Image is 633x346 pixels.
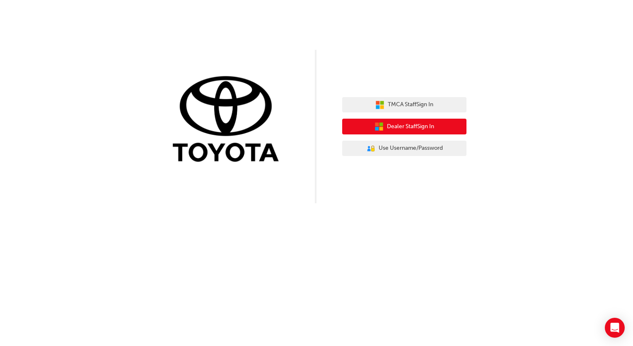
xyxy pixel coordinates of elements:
[342,141,466,156] button: Use Username/Password
[605,318,625,338] div: Open Intercom Messenger
[342,97,466,113] button: TMCA StaffSign In
[342,119,466,134] button: Dealer StaffSign In
[388,100,433,110] span: TMCA Staff Sign In
[167,74,291,166] img: Trak
[387,122,434,132] span: Dealer Staff Sign In
[379,144,443,153] span: Use Username/Password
